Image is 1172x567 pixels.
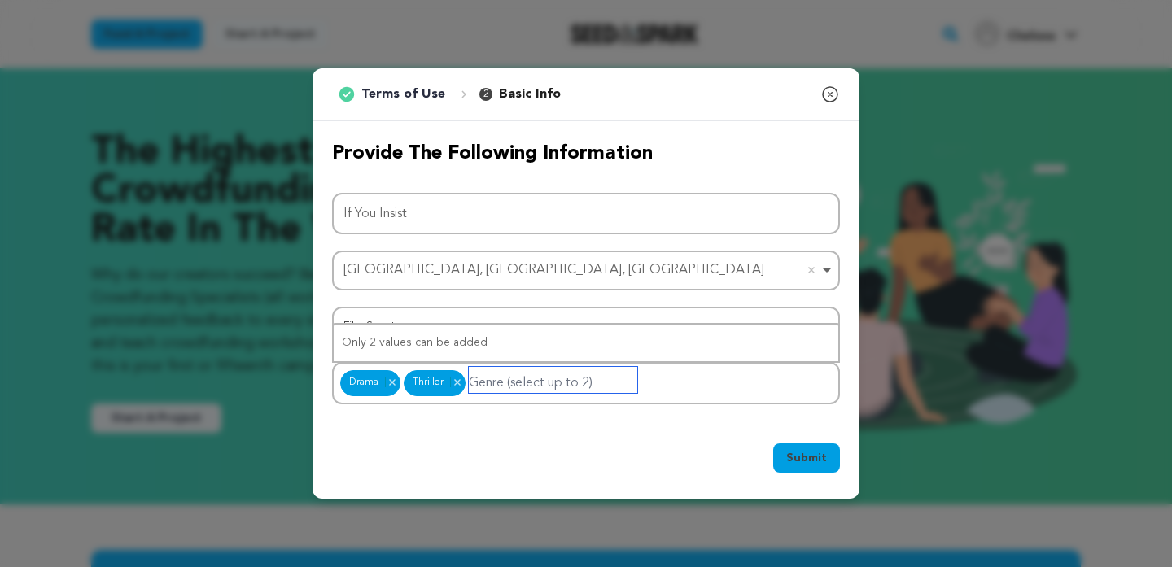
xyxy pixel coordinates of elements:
input: Project Name [332,193,840,234]
button: Remove item: '8' [385,377,399,387]
span: 2 [479,88,492,101]
button: Remove item: 'ChIJE9on3F3HwoAR9AhGJW_fL-I' [803,262,820,278]
div: Only 2 values can be added [334,325,838,361]
p: Basic Info [499,85,561,104]
button: Remove item: '24' [450,377,464,387]
h2: Provide the following information [332,141,840,167]
div: Drama [340,370,400,396]
div: Thriller [404,370,466,396]
span: Submit [786,450,827,466]
p: Terms of Use [361,85,445,104]
div: [GEOGRAPHIC_DATA], [GEOGRAPHIC_DATA], [GEOGRAPHIC_DATA] [343,259,819,282]
button: Submit [773,443,840,473]
input: Genre (select up to 2) [469,367,637,393]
